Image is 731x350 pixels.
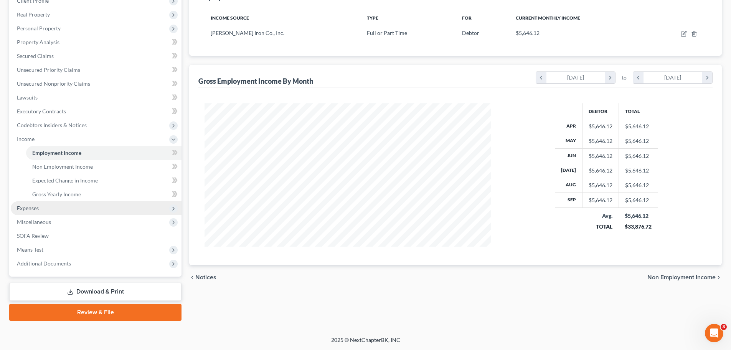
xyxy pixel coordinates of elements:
span: Notices [195,274,216,280]
div: $5,646.12 [589,181,612,189]
a: Unsecured Priority Claims [11,63,182,77]
span: Income Source [211,15,249,21]
span: Current Monthly Income [516,15,580,21]
a: Employment Income [26,146,182,160]
div: Avg. [588,212,612,220]
th: Jun [555,148,582,163]
span: Unsecured Nonpriority Claims [17,80,90,87]
span: Employment Income [32,149,81,156]
span: to [622,74,627,81]
span: Lawsuits [17,94,38,101]
span: Miscellaneous [17,219,51,225]
span: Non Employment Income [32,163,93,170]
div: $5,646.12 [589,167,612,174]
span: Non Employment Income [647,274,716,280]
i: chevron_right [702,72,712,83]
div: $5,646.12 [589,137,612,145]
i: chevron_right [605,72,615,83]
a: Expected Change in Income [26,174,182,187]
div: $33,876.72 [625,223,652,231]
div: [DATE] [644,72,702,83]
span: Real Property [17,11,50,18]
div: $5,646.12 [589,123,612,130]
td: $5,646.12 [619,163,658,178]
th: Apr [555,119,582,134]
div: Gross Employment Income By Month [198,76,313,86]
span: Means Test [17,246,43,253]
span: Property Analysis [17,39,59,45]
a: Lawsuits [11,91,182,105]
i: chevron_left [633,72,644,83]
td: $5,646.12 [619,119,658,134]
span: Expenses [17,205,39,211]
span: Income [17,136,35,142]
div: TOTAL [588,223,612,231]
span: Secured Claims [17,53,54,59]
th: May [555,134,582,148]
span: Type [367,15,378,21]
td: $5,646.12 [619,134,658,148]
span: [PERSON_NAME] Iron Co., Inc. [211,30,284,36]
span: Full or Part Time [367,30,407,36]
button: chevron_left Notices [189,274,216,280]
span: Gross Yearly Income [32,191,81,197]
td: $5,646.12 [619,148,658,163]
th: Aug [555,178,582,192]
span: 3 [721,324,727,330]
span: Personal Property [17,25,61,32]
a: Secured Claims [11,49,182,63]
th: Total [619,103,658,119]
a: Property Analysis [11,35,182,49]
div: $5,646.12 [589,196,612,204]
i: chevron_left [536,72,546,83]
th: [DATE] [555,163,582,178]
i: chevron_right [716,274,722,280]
span: $5,646.12 [516,30,540,36]
span: Additional Documents [17,260,71,267]
iframe: Intercom live chat [705,324,723,342]
td: $5,646.12 [619,193,658,207]
a: Executory Contracts [11,105,182,118]
div: 2025 © NextChapterBK, INC [147,336,584,350]
a: SOFA Review [11,229,182,243]
a: Non Employment Income [26,160,182,174]
span: SOFA Review [17,232,49,239]
div: $5,646.12 [589,152,612,160]
span: Unsecured Priority Claims [17,66,80,73]
button: Non Employment Income chevron_right [647,274,722,280]
div: [DATE] [546,72,605,83]
span: Codebtors Insiders & Notices [17,122,87,128]
div: $5,646.12 [625,212,652,220]
a: Unsecured Nonpriority Claims [11,77,182,91]
span: Expected Change in Income [32,177,98,184]
i: chevron_left [189,274,195,280]
th: Sep [555,193,582,207]
th: Debtor [582,103,619,119]
span: For [462,15,472,21]
td: $5,646.12 [619,178,658,192]
a: Download & Print [9,283,182,301]
span: Debtor [462,30,479,36]
a: Review & File [9,304,182,321]
span: Executory Contracts [17,108,66,114]
a: Gross Yearly Income [26,187,182,201]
